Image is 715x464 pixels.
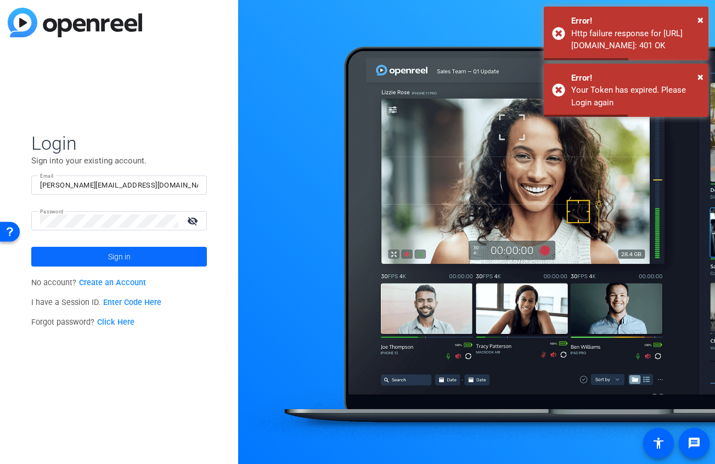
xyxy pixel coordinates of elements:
[108,243,131,270] span: Sign in
[40,179,198,192] input: Enter Email Address
[31,318,134,327] span: Forgot password?
[697,69,703,85] button: Close
[40,208,64,214] mat-label: Password
[571,72,700,84] div: Error!
[571,15,700,27] div: Error!
[697,13,703,26] span: ×
[103,298,161,307] a: Enter Code Here
[181,213,207,229] mat-icon: visibility_off
[571,27,700,52] div: Http failure response for https://capture.openreel.com/api/sessions/create: 401 OK
[31,247,207,267] button: Sign in
[79,278,146,287] a: Create an Account
[40,173,54,179] mat-label: Email
[697,12,703,28] button: Close
[8,8,142,37] img: blue-gradient.svg
[652,437,665,450] mat-icon: accessibility
[97,318,134,327] a: Click Here
[688,437,701,450] mat-icon: message
[31,155,207,167] p: Sign into your existing account.
[31,132,207,155] span: Login
[31,278,146,287] span: No account?
[31,298,161,307] span: I have a Session ID.
[571,84,700,109] div: Your Token has expired. Please Login again
[697,70,703,83] span: ×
